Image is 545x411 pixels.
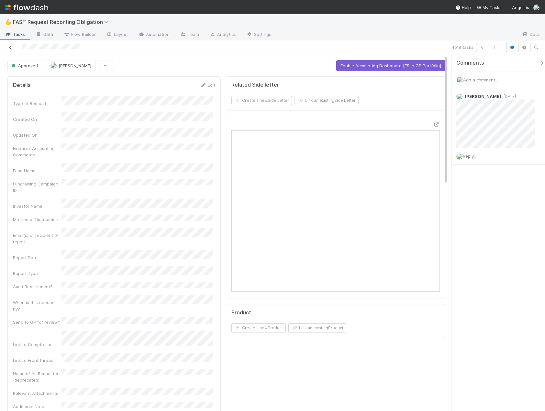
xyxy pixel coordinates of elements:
[231,82,279,88] h5: Related Side letter
[231,96,292,105] button: Create a newSide Letter
[13,390,61,396] div: Relevant Attachments
[288,323,346,332] button: Link an existingProduct
[533,5,540,11] img: avatar_c0d2ec3f-77e2-40ea-8107-ee7bdb5edede.png
[456,60,484,66] span: Comments
[63,31,96,37] span: Flow Builder
[13,283,61,290] div: Audit Requirement?
[13,319,61,325] div: Send to GP for review?
[30,30,58,40] a: Data
[13,19,112,25] span: FAST Request Reporting Obligation
[512,5,531,10] span: AngelList
[5,19,12,25] span: 💪
[45,60,95,71] button: [PERSON_NAME]
[456,153,463,160] img: avatar_c0d2ec3f-77e2-40ea-8107-ee7bdb5edede.png
[13,270,61,277] div: Report Type
[455,4,471,11] div: Help
[50,62,57,69] img: avatar_705f3a58-2659-4f93-91ad-7a5be837418b.png
[13,181,61,194] div: Fundraising Campaign ID
[59,63,91,68] span: [PERSON_NAME]
[175,30,204,40] a: Team
[13,232,61,245] div: Email(s) of recipient of report
[13,100,61,107] div: Type of Request
[463,77,498,82] span: Add a comment...
[133,30,175,40] a: Automation
[13,370,61,383] div: Name of AL Requester (deprecated)
[5,31,25,37] span: Tasks
[13,357,61,364] div: Link to Front thread
[336,60,445,71] button: Enable Accounting Dashboard [FS in GP Portfolio]
[13,216,61,223] div: Method of Distribution
[10,63,38,68] span: Approved
[465,94,501,99] span: [PERSON_NAME]
[13,145,61,158] div: Financial Accounting Comments
[13,116,61,122] div: Created On
[5,2,48,13] img: logo-inverted-e16ddd16eac7371096b0.svg
[517,30,545,40] a: Docs
[241,30,276,40] a: Settings
[457,77,463,83] img: avatar_c0d2ec3f-77e2-40ea-8107-ee7bdb5edede.png
[204,30,241,40] a: Analytics
[58,30,101,40] a: Flow Builder
[13,299,61,312] div: When is this needed by?
[456,93,463,100] img: avatar_705f3a58-2659-4f93-91ad-7a5be837418b.png
[501,94,516,99] span: [DATE]
[13,341,61,348] div: Link to Comptroller
[7,60,42,71] button: Approved
[101,30,133,40] a: Layout
[13,203,61,209] div: Investor Name
[13,254,61,261] div: Report Date
[295,96,359,105] button: Link an existingSide Letter
[231,323,286,332] button: Create a newProduct
[452,44,473,50] span: 4 of 8 tasks
[476,4,502,11] a: My Tasks
[476,5,502,10] span: My Tasks
[13,82,31,89] h5: Details
[13,132,61,138] div: Updated On
[13,403,61,410] div: Additional Notes
[200,82,215,88] a: Edit
[231,310,251,316] h5: Product
[13,167,61,174] div: Fund Name
[463,153,477,159] span: Reply...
